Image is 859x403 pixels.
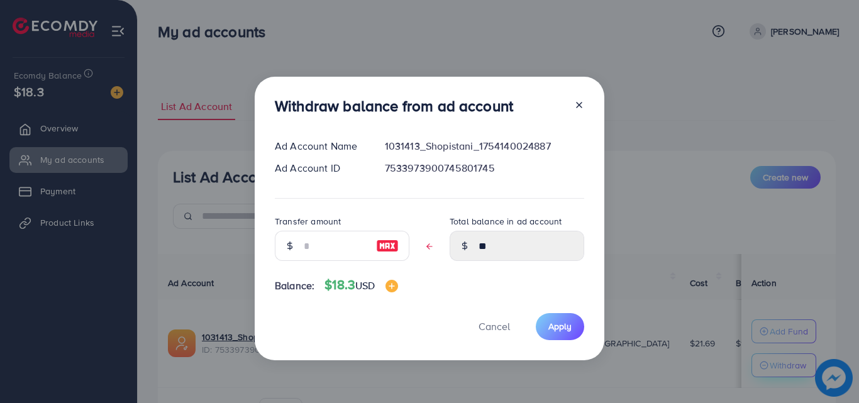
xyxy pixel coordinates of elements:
span: USD [355,279,375,292]
div: 1031413_Shopistani_1754140024887 [375,139,594,153]
h3: Withdraw balance from ad account [275,97,513,115]
div: Ad Account ID [265,161,375,175]
label: Total balance in ad account [450,215,562,228]
img: image [385,280,398,292]
button: Cancel [463,313,526,340]
label: Transfer amount [275,215,341,228]
span: Balance: [275,279,314,293]
div: Ad Account Name [265,139,375,153]
button: Apply [536,313,584,340]
div: 7533973900745801745 [375,161,594,175]
span: Cancel [479,319,510,333]
span: Apply [548,320,572,333]
h4: $18.3 [324,277,397,293]
img: image [376,238,399,253]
